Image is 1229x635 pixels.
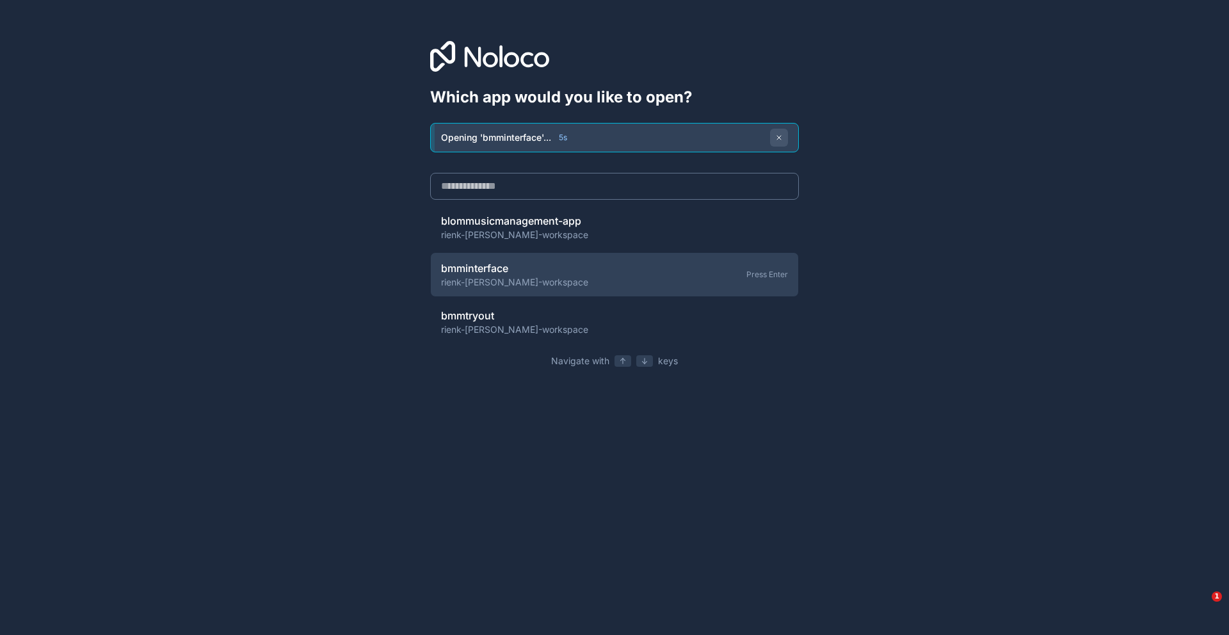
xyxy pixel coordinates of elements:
[430,87,799,108] h1: Which app would you like to open?
[658,355,678,367] span: keys
[1185,591,1216,622] iframe: Intercom live chat
[1212,591,1222,602] span: 1
[430,205,799,250] a: blommusicmanagement-apprienk-[PERSON_NAME]-workspace
[559,133,567,143] span: 5 s
[746,269,788,280] div: Press Enter
[430,252,799,297] a: bmminterfacerienk-[PERSON_NAME]-workspacePress Enter
[441,213,588,229] span: blommusicmanagement-app
[441,308,588,323] span: bmmtryout
[441,261,588,276] span: bmminterface
[430,300,799,344] a: bmmtryoutrienk-[PERSON_NAME]-workspace
[441,229,588,241] span: rienk-[PERSON_NAME]-workspace
[441,276,588,289] span: rienk-[PERSON_NAME]-workspace
[441,131,551,144] span: Opening 'bmminterface'...
[441,323,588,336] span: rienk-[PERSON_NAME]-workspace
[551,355,609,367] span: Navigate with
